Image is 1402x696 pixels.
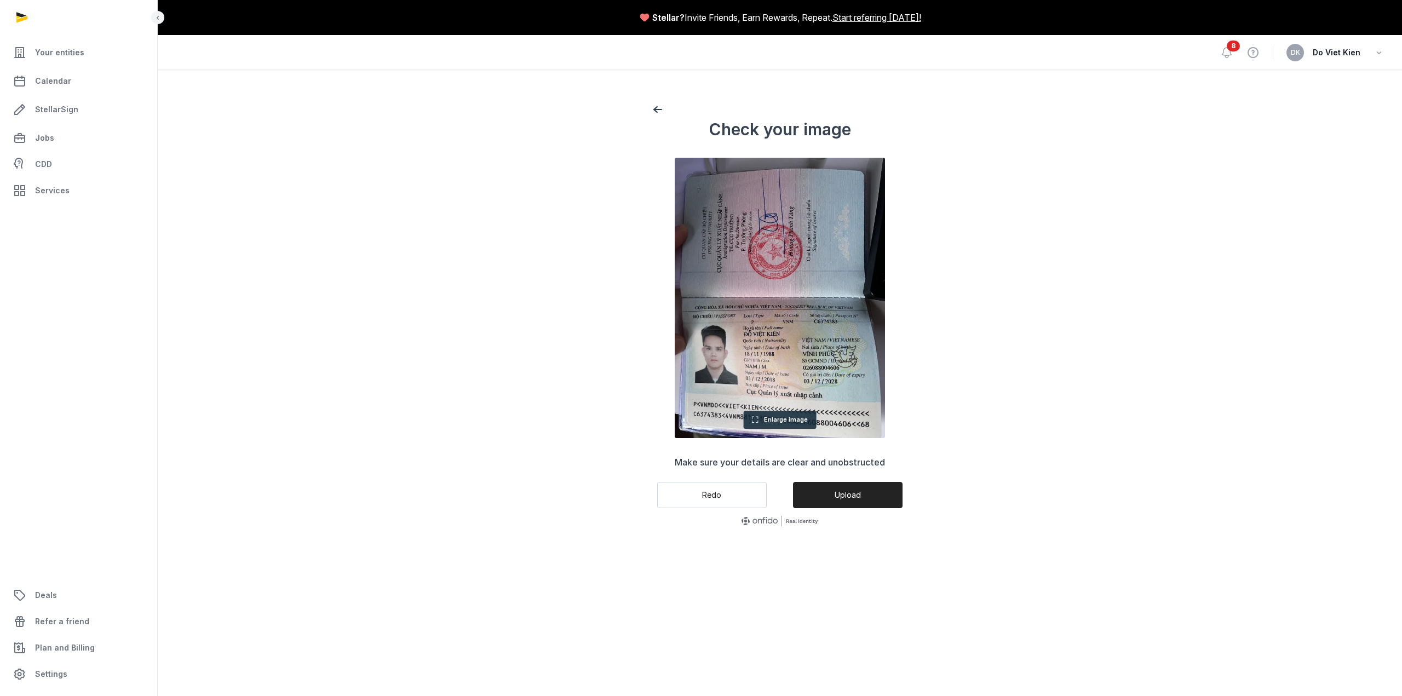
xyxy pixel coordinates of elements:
img: Photo of your document [675,158,885,438]
p: Make sure your details are clear and unobstructed [657,456,903,469]
span: Jobs [35,131,54,145]
button: Upload [793,482,903,508]
span: Stellar? [652,11,685,24]
a: Jobs [9,125,148,151]
span: Your entities [35,46,84,59]
span: Settings [35,668,67,681]
span: Services [35,184,70,197]
h1: Check your image [657,118,903,140]
span: Enlarge image [764,416,808,424]
iframe: Chat Widget [1205,569,1402,696]
span: Deals [35,589,57,602]
span: Refer a friend [35,615,89,628]
a: Refer a friend [9,608,148,635]
a: Services [9,177,148,204]
span: StellarSign [35,103,78,116]
button: back [648,101,691,118]
a: Calendar [9,68,148,94]
span: CDD [35,158,52,171]
button: Enlarge image [744,411,817,429]
button: Redo [657,482,767,508]
span: Plan and Billing [35,641,95,654]
a: Settings [9,661,148,687]
span: Calendar [35,74,71,88]
a: CDD [9,153,148,175]
span: Do Viet Kien [1313,46,1360,59]
a: Your entities [9,39,148,66]
span: DK [1291,49,1300,56]
button: DK [1286,44,1304,61]
span: 8 [1227,41,1240,51]
a: Start referring [DATE]! [832,11,921,24]
a: StellarSign [9,96,148,123]
a: Plan and Billing [9,635,148,661]
a: Deals [9,582,148,608]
